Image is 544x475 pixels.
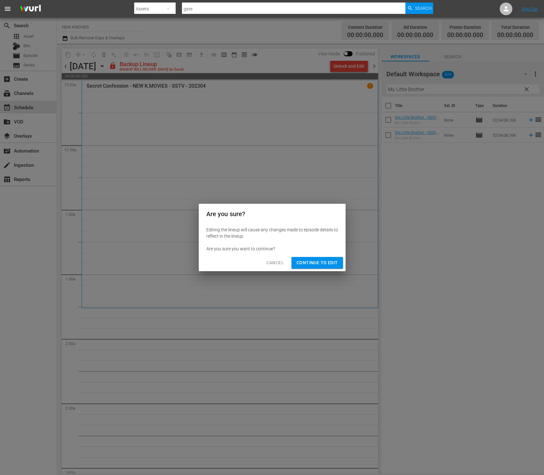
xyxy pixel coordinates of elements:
span: menu [4,5,11,13]
a: Sign Out [522,6,538,11]
span: Continue to Edit [297,259,338,267]
button: Cancel [261,257,289,269]
span: Cancel [266,259,284,267]
div: Are you sure you want to continue? [206,246,338,252]
span: Search [415,3,432,14]
div: Editing the lineup will cause any changes made to episode details to reflect in the lineup. [206,227,338,239]
button: Continue to Edit [291,257,343,269]
h2: Are you sure? [206,209,338,219]
img: ans4CAIJ8jUAAAAAAAAAAAAAAAAAAAAAAAAgQb4GAAAAAAAAAAAAAAAAAAAAAAAAJMjXAAAAAAAAAAAAAAAAAAAAAAAAgAT5G... [15,2,46,16]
